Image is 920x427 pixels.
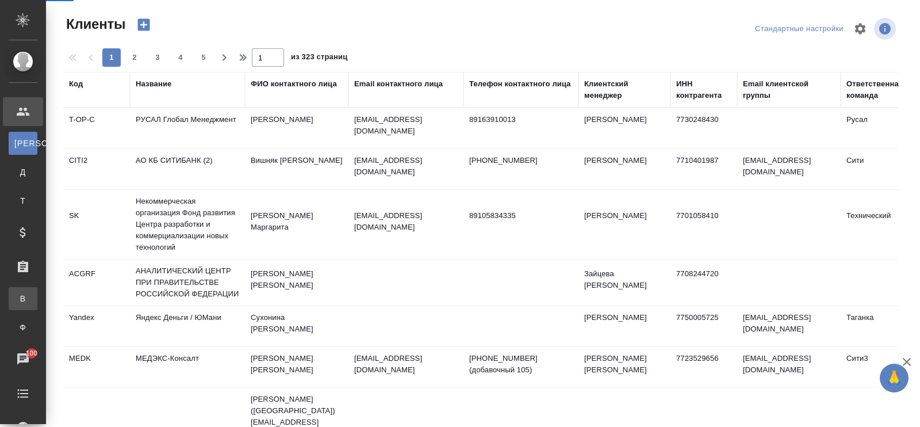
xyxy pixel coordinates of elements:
[578,204,670,245] td: [PERSON_NAME]
[130,149,245,189] td: АО КБ СИТИБАНК (2)
[63,149,130,189] td: CITI2
[469,114,573,125] p: 89163910013
[63,347,130,387] td: MEDK
[9,161,37,184] a: Д
[63,108,130,148] td: T-OP-C
[743,78,835,101] div: Email клиентской группы
[354,78,443,90] div: Email контактного лица
[670,262,737,303] td: 7708244720
[194,48,213,67] button: 5
[354,155,458,178] p: [EMAIL_ADDRESS][DOMAIN_NAME]
[469,155,573,166] p: [PHONE_NUMBER]
[584,78,665,101] div: Клиентский менеджер
[245,149,348,189] td: Вишняк [PERSON_NAME]
[245,262,348,303] td: [PERSON_NAME] [PERSON_NAME]
[578,149,670,189] td: [PERSON_NAME]
[578,347,670,387] td: [PERSON_NAME] [PERSON_NAME]
[130,15,158,35] button: Создать
[194,52,213,63] span: 5
[130,347,245,387] td: МЕДЭКС-Консалт
[737,347,841,387] td: [EMAIL_ADDRESS][DOMAIN_NAME]
[125,48,144,67] button: 2
[148,52,167,63] span: 3
[737,306,841,346] td: [EMAIL_ADDRESS][DOMAIN_NAME]
[469,353,573,376] p: [PHONE_NUMBER] (добавочный 105)
[578,262,670,303] td: Зайцева [PERSON_NAME]
[9,189,37,212] a: Т
[676,78,731,101] div: ИНН контрагента
[251,78,337,90] div: ФИО контактного лица
[846,15,874,43] span: Настроить таблицу
[9,132,37,155] a: [PERSON_NAME]
[354,114,458,137] p: [EMAIL_ADDRESS][DOMAIN_NAME]
[14,195,32,207] span: Т
[171,48,190,67] button: 4
[670,347,737,387] td: 7723529656
[9,316,37,339] a: Ф
[578,108,670,148] td: [PERSON_NAME]
[670,204,737,245] td: 7701058410
[130,306,245,346] td: Яндекс Деньги / ЮМани
[14,293,32,304] span: В
[245,306,348,346] td: Сухонина [PERSON_NAME]
[171,52,190,63] span: 4
[3,345,43,373] a: 100
[14,138,32,149] span: [PERSON_NAME]
[130,108,245,148] td: РУСАЛ Глобал Менеджмент
[148,48,167,67] button: 3
[130,190,245,259] td: Некоммерческая организация Фонд развития Центра разработки и коммерциализации новых технологий
[291,50,347,67] span: из 323 страниц
[752,20,846,38] div: split button
[354,353,458,376] p: [EMAIL_ADDRESS][DOMAIN_NAME]
[63,262,130,303] td: ACGRF
[737,149,841,189] td: [EMAIL_ADDRESS][DOMAIN_NAME]
[63,306,130,346] td: Yandex
[884,366,904,390] span: 🙏
[245,108,348,148] td: [PERSON_NAME]
[125,52,144,63] span: 2
[136,78,171,90] div: Название
[469,78,571,90] div: Телефон контактного лица
[578,306,670,346] td: [PERSON_NAME]
[245,347,348,387] td: [PERSON_NAME] [PERSON_NAME]
[63,15,125,33] span: Клиенты
[245,204,348,245] td: [PERSON_NAME] Маргарита
[14,166,32,178] span: Д
[880,364,908,392] button: 🙏
[14,322,32,333] span: Ф
[9,287,37,310] a: В
[670,149,737,189] td: 7710401987
[670,108,737,148] td: 7730248430
[469,210,573,222] p: 89105834335
[130,260,245,306] td: АНАЛИТИЧЕСКИЙ ЦЕНТР ПРИ ПРАВИТЕЛЬСТВЕ РОССИЙСКОЙ ФЕДЕРАЦИИ
[670,306,737,346] td: 7750005725
[63,204,130,245] td: SK
[19,348,45,359] span: 100
[354,210,458,233] p: [EMAIL_ADDRESS][DOMAIN_NAME]
[874,18,898,40] span: Посмотреть информацию
[69,78,83,90] div: Код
